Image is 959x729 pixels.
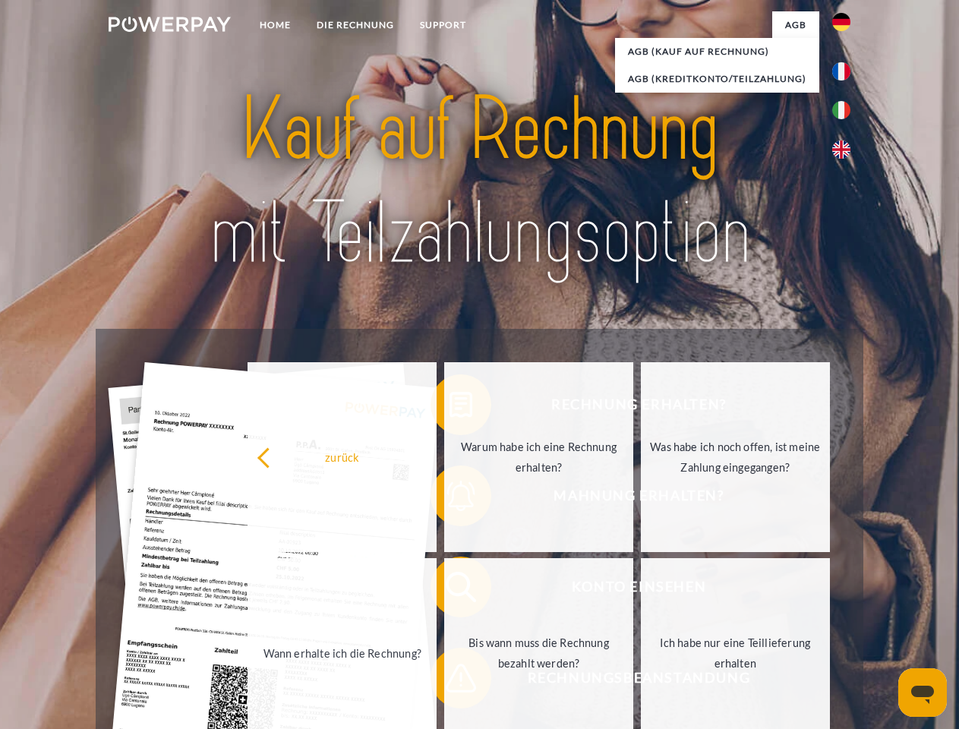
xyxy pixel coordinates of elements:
a: AGB (Kauf auf Rechnung) [615,38,819,65]
img: title-powerpay_de.svg [145,73,814,291]
div: Ich habe nur eine Teillieferung erhalten [650,633,821,674]
img: it [832,101,850,119]
a: agb [772,11,819,39]
a: SUPPORT [407,11,479,39]
img: logo-powerpay-white.svg [109,17,231,32]
iframe: Schaltfläche zum Öffnen des Messaging-Fensters [898,668,947,717]
div: Warum habe ich eine Rechnung erhalten? [453,437,624,478]
a: Was habe ich noch offen, ist meine Zahlung eingegangen? [641,362,830,552]
img: en [832,140,850,159]
div: Bis wann muss die Rechnung bezahlt werden? [453,633,624,674]
div: Was habe ich noch offen, ist meine Zahlung eingegangen? [650,437,821,478]
img: de [832,13,850,31]
img: fr [832,62,850,80]
div: Wann erhalte ich die Rechnung? [257,642,427,663]
a: AGB (Kreditkonto/Teilzahlung) [615,65,819,93]
a: DIE RECHNUNG [304,11,407,39]
a: Home [247,11,304,39]
div: zurück [257,447,427,467]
